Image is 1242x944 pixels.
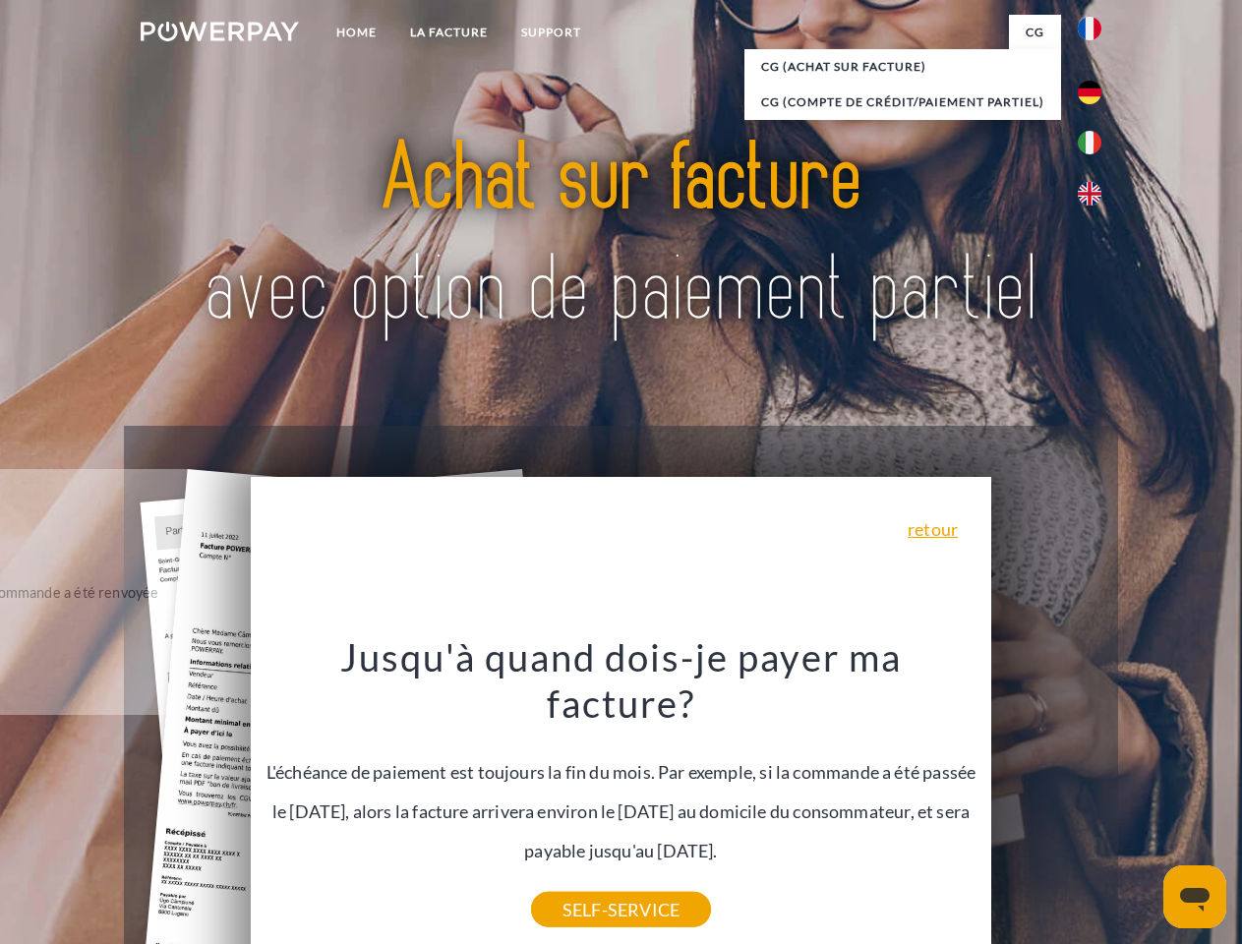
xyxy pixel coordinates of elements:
[263,633,980,728] h3: Jusqu'à quand dois-je payer ma facture?
[504,15,598,50] a: Support
[320,15,393,50] a: Home
[908,520,958,538] a: retour
[744,49,1061,85] a: CG (achat sur facture)
[1078,131,1101,154] img: it
[1078,17,1101,40] img: fr
[263,633,980,910] div: L'échéance de paiement est toujours la fin du mois. Par exemple, si la commande a été passée le [...
[141,22,299,41] img: logo-powerpay-white.svg
[1078,81,1101,104] img: de
[1078,182,1101,206] img: en
[393,15,504,50] a: LA FACTURE
[744,85,1061,120] a: CG (Compte de crédit/paiement partiel)
[531,892,711,927] a: SELF-SERVICE
[1009,15,1061,50] a: CG
[188,94,1054,377] img: title-powerpay_fr.svg
[1163,865,1226,928] iframe: Bouton de lancement de la fenêtre de messagerie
